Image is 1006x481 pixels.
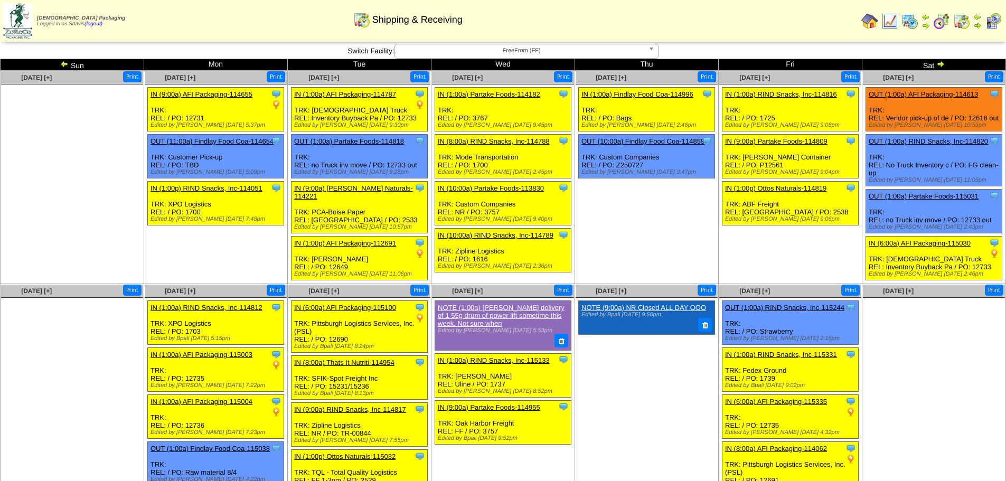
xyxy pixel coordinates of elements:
span: [DATE] [+] [452,287,483,295]
a: [DATE] [+] [165,74,195,81]
a: IN (1:00p) RIND Snacks, Inc-114051 [151,184,262,192]
img: home.gif [861,13,878,30]
div: Edited by [PERSON_NAME] [DATE] 5:37pm [151,122,284,128]
img: PO [271,360,281,370]
div: TRK: Customer Pick-up REL: / PO: TBD [148,135,284,178]
a: (logout) [84,21,102,27]
div: Edited by [PERSON_NAME] [DATE] 9:04pm [725,169,858,175]
div: Edited by [PERSON_NAME] [DATE] 4:32pm [725,429,858,436]
a: IN (10:00a) Partake Foods-113830 [438,184,544,192]
div: TRK: Mode Transportation REL: / PO: 1700 [435,135,571,178]
div: Edited by [PERSON_NAME] [DATE] 9:30pm [294,122,427,128]
div: Edited by [PERSON_NAME] [DATE] 2:45pm [438,169,571,175]
a: IN (8:00a) AFI Packaging-114062 [725,445,827,452]
div: TRK: XPO Logistics REL: / PO: 1700 [148,182,284,225]
a: NOTE (9:00a) NR Closed ALL DAY OOO [581,304,706,312]
div: Edited by [PERSON_NAME] [DATE] 9:28pm [294,169,427,175]
div: TRK: REL: Vendor pick-up of de / PO: 12618 out [866,88,1002,131]
a: OUT (1:00a) Findlay Food Coa-115038 [151,445,270,452]
a: [DATE] [+] [21,74,52,81]
div: Edited by Bpali [DATE] 8:13pm [294,390,427,397]
img: calendarprod.gif [901,13,918,30]
span: [DATE] [+] [165,287,195,295]
td: Thu [575,59,719,71]
button: Print [985,285,1003,296]
img: Tooltip [845,443,856,454]
button: Print [841,285,860,296]
a: IN (6:00a) AFI Packaging-115100 [294,304,396,312]
img: calendarinout.gif [953,13,970,30]
span: [DATE] [+] [883,74,914,81]
img: PO [845,454,856,464]
img: Tooltip [558,89,569,99]
div: TRK: Custom Companies REL: / PO: Z250727 [579,135,715,178]
div: TRK: REL: / PO: 3767 [435,88,571,131]
div: Edited by [PERSON_NAME] [DATE] 2:16pm [725,335,858,342]
button: Print [698,285,716,296]
a: [DATE] [+] [596,287,626,295]
img: PO [415,99,425,110]
img: PO [415,248,425,259]
img: Tooltip [845,183,856,193]
a: IN (1:00a) RIND Snacks, Inc-115133 [438,356,550,364]
td: Wed [431,59,575,71]
a: IN (1:00a) RIND Snacks, Inc-114816 [725,90,837,98]
a: IN (6:00a) AFI Packaging-115335 [725,398,827,405]
div: TRK: XPO Logistics REL: / PO: 1703 [148,301,284,345]
a: IN (9:00a) [PERSON_NAME] Naturals-114221 [294,184,413,200]
div: TRK: REL: / PO: Bags [579,88,715,131]
a: IN (1:00a) AFI Packaging-114787 [294,90,396,98]
img: Tooltip [845,349,856,360]
a: NOTE (1:00a) [PERSON_NAME] delivery of 1 55g drum of power lift sometime this week. Not sure when [438,304,565,327]
a: IN (10:00a) RIND Snacks, Inc-114789 [438,231,553,239]
div: Edited by [PERSON_NAME] [DATE] 2:36pm [438,263,571,269]
a: IN (1:00a) AFI Packaging-115004 [151,398,252,405]
img: line_graph.gif [881,13,898,30]
a: IN (1:00p) Ottos Naturals-114819 [725,184,826,192]
div: TRK: Zipline Logistics REL: NR / PO: TR-00844 [292,403,428,447]
img: Tooltip [415,302,425,313]
a: IN (1:00p) AFI Packaging-112691 [294,239,396,247]
div: Edited by Bpali [DATE] 9:50pm [581,312,709,318]
td: Sun [1,59,144,71]
a: [DATE] [+] [739,287,770,295]
a: [DATE] [+] [596,74,626,81]
span: FreeFrom (FF) [399,44,644,57]
div: TRK: [DEMOGRAPHIC_DATA] Truck REL: Inventory Buyback Pa / PO: 12733 [866,237,1002,280]
a: OUT (1:00a) RIND Snacks, Inc-114820 [869,137,988,145]
a: [DATE] [+] [21,287,52,295]
img: Tooltip [415,357,425,367]
a: [DATE] [+] [739,74,770,81]
img: Tooltip [558,354,569,365]
img: arrowright.gif [936,60,945,68]
a: OUT (11:00a) Findlay Food Coa-114654 [151,137,274,145]
img: Tooltip [271,443,281,454]
a: [DATE] [+] [452,74,483,81]
div: Edited by [PERSON_NAME] [DATE] 10:55pm [869,122,1002,128]
div: Edited by [PERSON_NAME] [DATE] 5:09pm [151,169,284,175]
button: Delete Note [698,318,712,332]
div: TRK: [DEMOGRAPHIC_DATA] Truck REL: Inventory Buyback Pa / PO: 12733 [292,88,428,131]
div: Edited by [PERSON_NAME] [DATE] 9:40pm [438,216,571,222]
div: Edited by [PERSON_NAME] [DATE] 9:06pm [725,216,858,222]
img: Tooltip [271,349,281,360]
a: OUT (1:00a) AFI Packaging-114613 [869,90,978,98]
a: OUT (1:00a) Partake Foods-114818 [294,137,404,145]
button: Print [123,285,142,296]
td: Tue [288,59,431,71]
div: TRK: [PERSON_NAME] Container REL: / PO: P12561 [722,135,859,178]
img: PO [415,313,425,323]
a: IN (1:00a) RIND Snacks, Inc-114812 [151,304,262,312]
div: TRK: Zipline Logistics REL: / PO: 1616 [435,229,571,272]
div: Edited by [PERSON_NAME] [DATE] 7:48pm [151,216,284,222]
a: [DATE] [+] [308,74,339,81]
div: Edited by Bpali [DATE] 9:02pm [725,382,858,389]
div: Edited by Bpali [DATE] 5:15pm [151,335,284,342]
div: Edited by [PERSON_NAME] [DATE] 11:06pm [294,271,427,277]
td: Sat [862,59,1006,71]
img: Tooltip [271,302,281,313]
div: Edited by [PERSON_NAME] [DATE] 5:53pm [438,327,566,334]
